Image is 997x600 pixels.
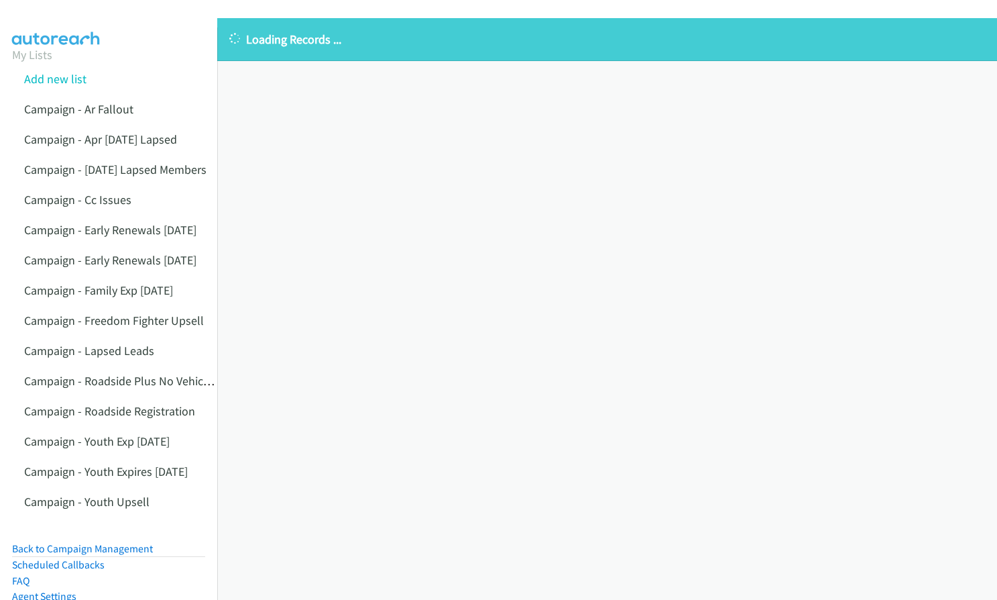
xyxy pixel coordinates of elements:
[12,47,52,62] a: My Lists
[24,343,154,358] a: Campaign - Lapsed Leads
[229,30,985,48] p: Loading Records ...
[24,373,218,389] a: Campaign - Roadside Plus No Vehicles
[24,313,204,328] a: Campaign - Freedom Fighter Upsell
[24,434,170,449] a: Campaign - Youth Exp [DATE]
[24,132,177,147] a: Campaign - Apr [DATE] Lapsed
[24,71,86,87] a: Add new list
[24,283,173,298] a: Campaign - Family Exp [DATE]
[24,464,188,479] a: Campaign - Youth Expires [DATE]
[12,574,30,587] a: FAQ
[24,101,133,117] a: Campaign - Ar Fallout
[24,162,207,177] a: Campaign - [DATE] Lapsed Members
[24,222,196,238] a: Campaign - Early Renewals [DATE]
[24,192,131,207] a: Campaign - Cc Issues
[24,252,196,268] a: Campaign - Early Renewals [DATE]
[24,494,150,509] a: Campaign - Youth Upsell
[12,558,105,571] a: Scheduled Callbacks
[24,403,195,419] a: Campaign - Roadside Registration
[12,542,153,555] a: Back to Campaign Management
